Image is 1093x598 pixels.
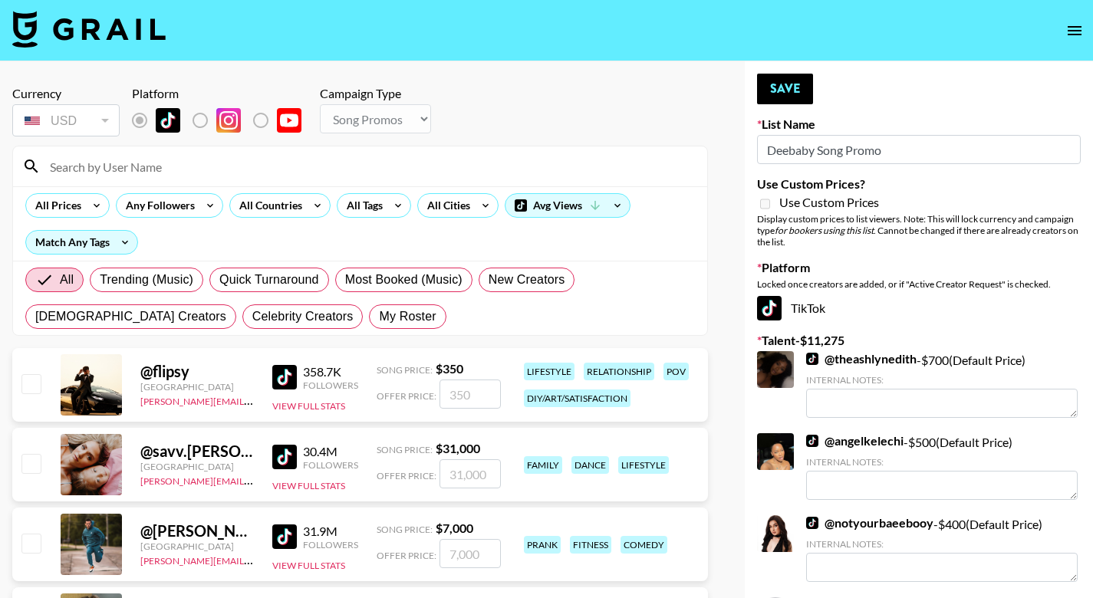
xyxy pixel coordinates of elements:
[303,379,358,391] div: Followers
[377,470,436,481] span: Offer Price:
[272,480,345,491] button: View Full Stats
[15,107,117,134] div: USD
[132,104,314,136] div: Remove selected talent to change platforms
[571,456,609,474] div: dance
[277,108,301,133] img: YouTube
[806,456,1078,468] div: Internal Notes:
[140,362,254,381] div: @ flipsy
[584,363,654,380] div: relationship
[757,74,813,104] button: Save
[524,456,562,474] div: family
[140,552,367,567] a: [PERSON_NAME][EMAIL_ADDRESS][DOMAIN_NAME]
[524,389,630,407] div: diy/art/satisfaction
[272,445,297,469] img: TikTok
[757,213,1081,248] div: Display custom prices to list viewers. Note: This will lock currency and campaign type . Cannot b...
[418,194,473,217] div: All Cities
[26,231,137,254] div: Match Any Tags
[12,86,120,101] div: Currency
[618,456,669,474] div: lifestyle
[436,361,463,376] strong: $ 350
[377,390,436,402] span: Offer Price:
[663,363,689,380] div: pov
[140,540,254,552] div: [GEOGRAPHIC_DATA]
[806,374,1078,386] div: Internal Notes:
[379,307,436,326] span: My Roster
[26,194,84,217] div: All Prices
[524,363,574,380] div: lifestyle
[757,296,782,320] img: TikTok
[140,461,254,472] div: [GEOGRAPHIC_DATA]
[219,271,319,289] span: Quick Turnaround
[806,433,1078,500] div: - $ 500 (Default Price)
[117,194,198,217] div: Any Followers
[806,351,917,366] a: @theashlynedith
[35,307,226,326] span: [DEMOGRAPHIC_DATA] Creators
[230,194,305,217] div: All Countries
[806,515,933,531] a: @notyourbaeebooy
[806,517,818,529] img: TikTok
[272,524,297,549] img: TikTok
[440,459,501,488] input: 31,000
[303,444,358,459] div: 30.4M
[60,271,74,289] span: All
[272,400,345,412] button: View Full Stats
[272,560,345,571] button: View Full Stats
[132,86,314,101] div: Platform
[377,524,433,535] span: Song Price:
[303,524,358,539] div: 31.9M
[757,260,1081,275] label: Platform
[100,271,193,289] span: Trending (Music)
[320,86,431,101] div: Campaign Type
[757,278,1081,290] div: Locked once creators are added, or if "Active Creator Request" is checked.
[140,381,254,393] div: [GEOGRAPHIC_DATA]
[757,117,1081,132] label: List Name
[505,194,630,217] div: Avg Views
[303,539,358,550] div: Followers
[806,353,818,365] img: TikTok
[436,521,473,535] strong: $ 7,000
[806,435,818,447] img: TikTok
[806,538,1078,550] div: Internal Notes:
[757,176,1081,192] label: Use Custom Prices?
[140,393,367,407] a: [PERSON_NAME][EMAIL_ADDRESS][DOMAIN_NAME]
[345,271,463,289] span: Most Booked (Music)
[156,108,180,133] img: TikTok
[12,11,166,48] img: Grail Talent
[303,459,358,471] div: Followers
[440,539,501,568] input: 7,000
[775,225,874,236] em: for bookers using this list
[1059,15,1090,46] button: open drawer
[779,195,879,210] span: Use Custom Prices
[140,521,254,540] div: @ [PERSON_NAME].[PERSON_NAME]
[303,364,358,379] div: 358.7K
[377,550,436,561] span: Offer Price:
[41,154,698,179] input: Search by User Name
[337,194,386,217] div: All Tags
[489,271,565,289] span: New Creators
[806,515,1078,582] div: - $ 400 (Default Price)
[12,101,120,140] div: Remove selected talent to change your currency
[757,296,1081,320] div: TikTok
[806,351,1078,418] div: - $ 700 (Default Price)
[140,472,367,487] a: [PERSON_NAME][EMAIL_ADDRESS][DOMAIN_NAME]
[140,442,254,461] div: @ savv.[PERSON_NAME]
[524,536,561,554] div: prank
[272,365,297,389] img: TikTok
[621,536,667,554] div: comedy
[570,536,611,554] div: fitness
[252,307,354,326] span: Celebrity Creators
[377,444,433,455] span: Song Price:
[440,379,501,409] input: 350
[377,364,433,376] span: Song Price:
[216,108,241,133] img: Instagram
[436,441,480,455] strong: $ 31,000
[806,433,904,449] a: @angelkelechi
[757,333,1081,348] label: Talent - $ 11,275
